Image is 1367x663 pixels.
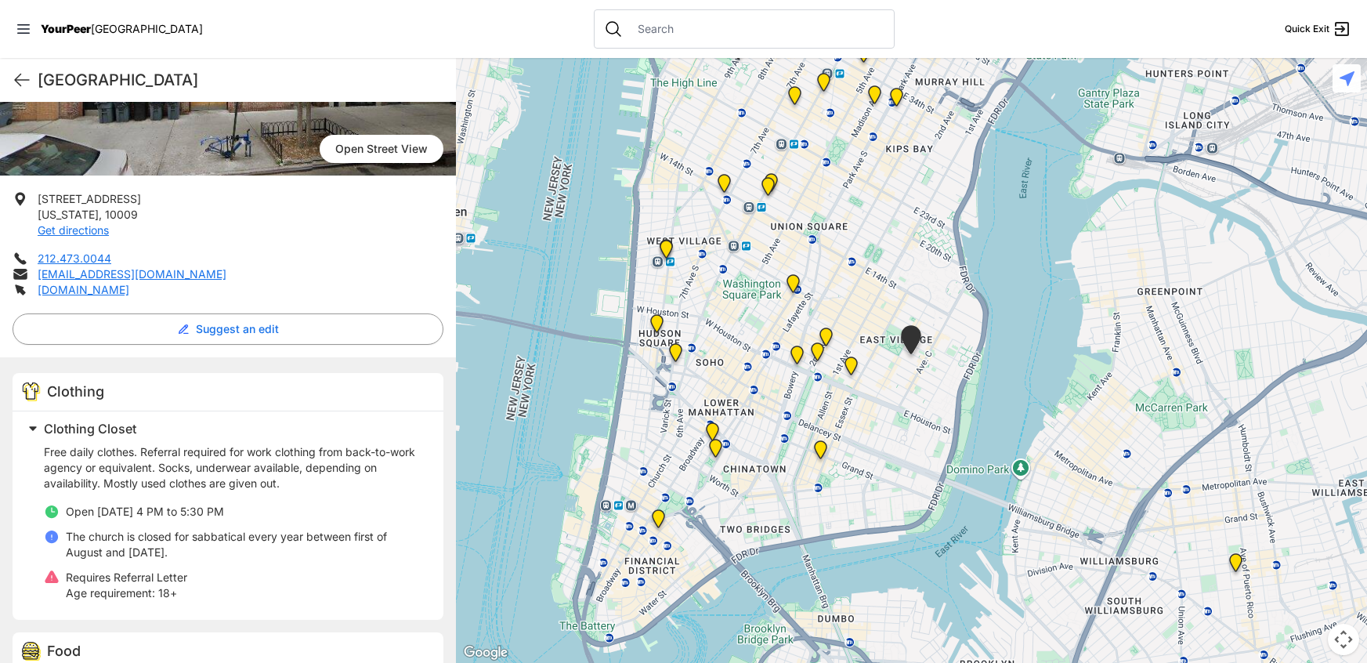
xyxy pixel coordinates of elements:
[41,24,203,34] a: YourPeer[GEOGRAPHIC_DATA]
[44,444,425,491] p: Free daily clothes. Referral required for work clothing from back-to-work agency or equivalent. S...
[66,505,224,518] span: Open [DATE] 4 PM to 5:30 PM
[38,223,109,237] a: Get directions
[196,321,279,337] span: Suggest an edit
[783,274,803,299] div: Harvey Milk High School
[814,73,834,98] div: Headquarters
[758,177,778,202] div: Back of the Church
[1328,624,1359,655] button: Map camera controls
[666,343,685,368] div: Main Location, SoHo, DYCD Youth Drop-in Center
[1285,23,1329,35] span: Quick Exit
[460,643,512,663] a: Open this area in Google Maps (opens a new window)
[898,325,924,360] div: Manhattan
[649,509,668,534] div: Main Office
[865,85,884,110] div: Greater New York City
[887,88,906,113] div: Mainchance Adult Drop-in Center
[656,239,676,264] div: Art and Acceptance LGBTQIA2S+ Program
[66,585,187,601] p: 18+
[66,570,187,585] p: Requires Referral Letter
[811,440,830,466] div: Lower East Side Youth Drop-in Center. Yellow doors with grey buzzer on the right
[706,439,725,464] div: Manhattan Criminal Court
[38,192,141,205] span: [STREET_ADDRESS]
[47,383,104,400] span: Clothing
[41,22,91,35] span: YourPeer
[841,357,861,382] div: University Community Social Services (UCSS)
[714,174,734,199] div: Church of the Village
[1285,20,1351,38] a: Quick Exit
[460,643,512,663] img: Google
[99,208,102,221] span: ,
[787,346,807,371] div: Bowery Campus
[38,252,111,265] a: 212.473.0044
[38,208,99,221] span: [US_STATE]
[703,422,722,447] div: Tribeca Campus/New York City Rescue Mission
[66,586,155,600] span: Age requirement:
[38,267,226,281] a: [EMAIL_ADDRESS][DOMAIN_NAME]
[44,421,136,437] span: Clothing Closet
[91,22,203,35] span: [GEOGRAPHIC_DATA]
[785,86,805,111] div: New Location, Headquarters
[808,342,827,368] div: St. Joseph House
[656,240,676,265] div: Greenwich Village
[320,135,443,163] span: Open Street View
[761,173,781,198] div: Church of St. Francis Xavier - Front Entrance
[47,643,81,659] span: Food
[816,328,836,353] div: Maryhouse
[38,69,443,91] h1: [GEOGRAPHIC_DATA]
[13,313,443,345] button: Suggest an edit
[629,21,884,37] input: Search
[38,283,129,296] a: [DOMAIN_NAME]
[105,208,138,221] span: 10009
[66,529,425,560] p: The church is closed for sabbatical every year between first of August and [DATE].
